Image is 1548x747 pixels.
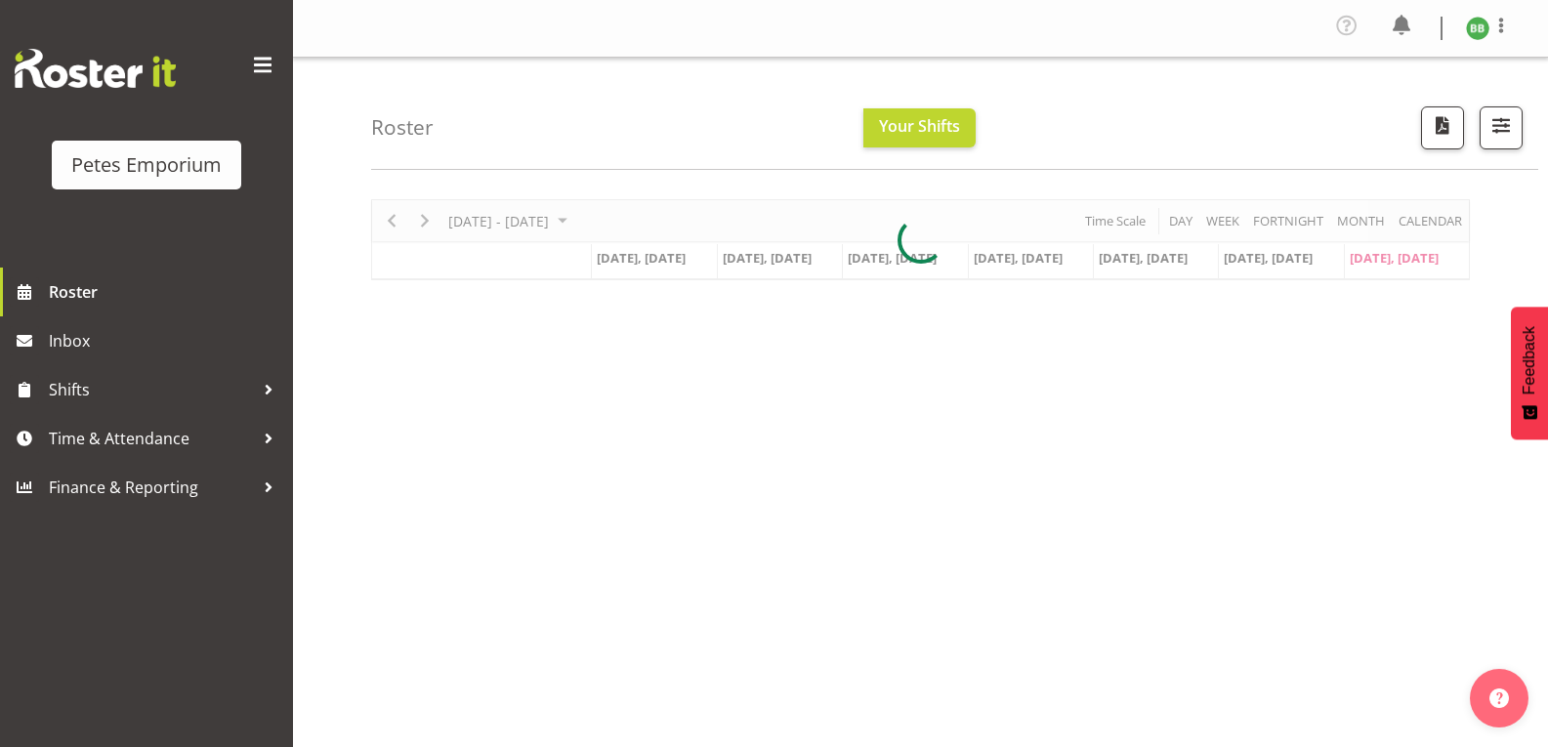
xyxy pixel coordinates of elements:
span: Shifts [49,375,254,404]
div: Petes Emporium [71,150,222,180]
span: Time & Attendance [49,424,254,453]
span: Roster [49,277,283,307]
img: help-xxl-2.png [1489,688,1509,708]
img: beena-bist9974.jpg [1466,17,1489,40]
span: Your Shifts [879,115,960,137]
h4: Roster [371,116,434,139]
span: Inbox [49,326,283,355]
img: Rosterit website logo [15,49,176,88]
button: Download a PDF of the roster according to the set date range. [1421,106,1464,149]
button: Filter Shifts [1480,106,1523,149]
span: Feedback [1521,326,1538,394]
span: Finance & Reporting [49,473,254,502]
button: Your Shifts [863,108,976,147]
button: Feedback - Show survey [1511,307,1548,439]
